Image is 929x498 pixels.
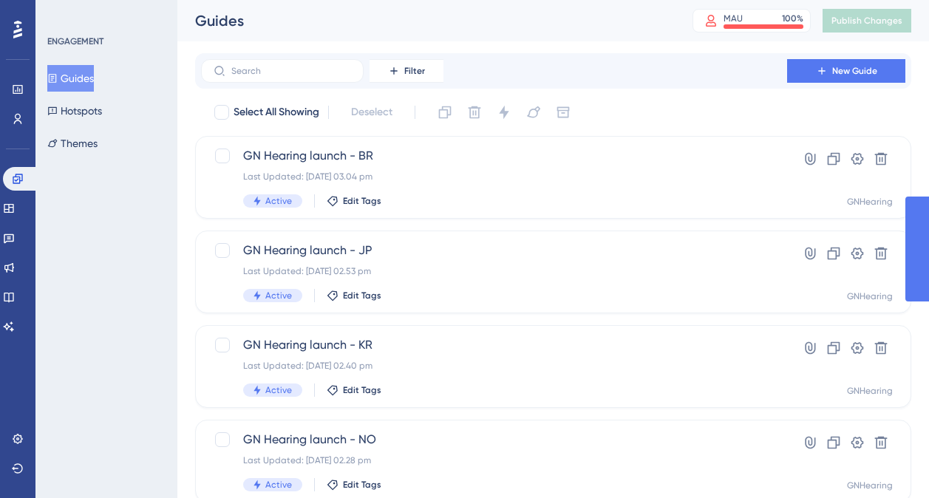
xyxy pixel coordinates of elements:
button: Edit Tags [327,195,381,207]
button: Publish Changes [823,9,911,33]
button: Guides [47,65,94,92]
button: Edit Tags [327,384,381,396]
div: GNHearing [847,385,893,397]
div: GNHearing [847,290,893,302]
span: New Guide [832,65,877,77]
span: GN Hearing launch - KR [243,336,745,354]
div: Last Updated: [DATE] 03.04 pm [243,171,745,183]
div: 100 % [782,13,803,24]
div: GNHearing [847,480,893,491]
iframe: UserGuiding AI Assistant Launcher [867,440,911,484]
button: Hotspots [47,98,102,124]
div: Last Updated: [DATE] 02.40 pm [243,360,745,372]
span: Edit Tags [343,384,381,396]
button: Deselect [338,99,406,126]
span: GN Hearing launch - BR [243,147,745,165]
span: GN Hearing launch - JP [243,242,745,259]
button: Edit Tags [327,479,381,491]
span: GN Hearing launch - NO [243,431,745,448]
button: Themes [47,130,98,157]
button: Filter [370,59,443,83]
span: Active [265,479,292,491]
div: Last Updated: [DATE] 02.53 pm [243,265,745,277]
span: Edit Tags [343,195,381,207]
span: Select All Showing [234,103,319,121]
button: New Guide [787,59,905,83]
button: Edit Tags [327,290,381,301]
div: MAU [724,13,743,24]
input: Search [231,66,351,76]
div: Last Updated: [DATE] 02.28 pm [243,454,745,466]
span: Active [265,384,292,396]
div: Guides [195,10,656,31]
div: ENGAGEMENT [47,35,103,47]
span: Publish Changes [831,15,902,27]
span: Edit Tags [343,290,381,301]
span: Edit Tags [343,479,381,491]
span: Active [265,290,292,301]
span: Active [265,195,292,207]
span: Filter [404,65,425,77]
span: Deselect [351,103,392,121]
div: GNHearing [847,196,893,208]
